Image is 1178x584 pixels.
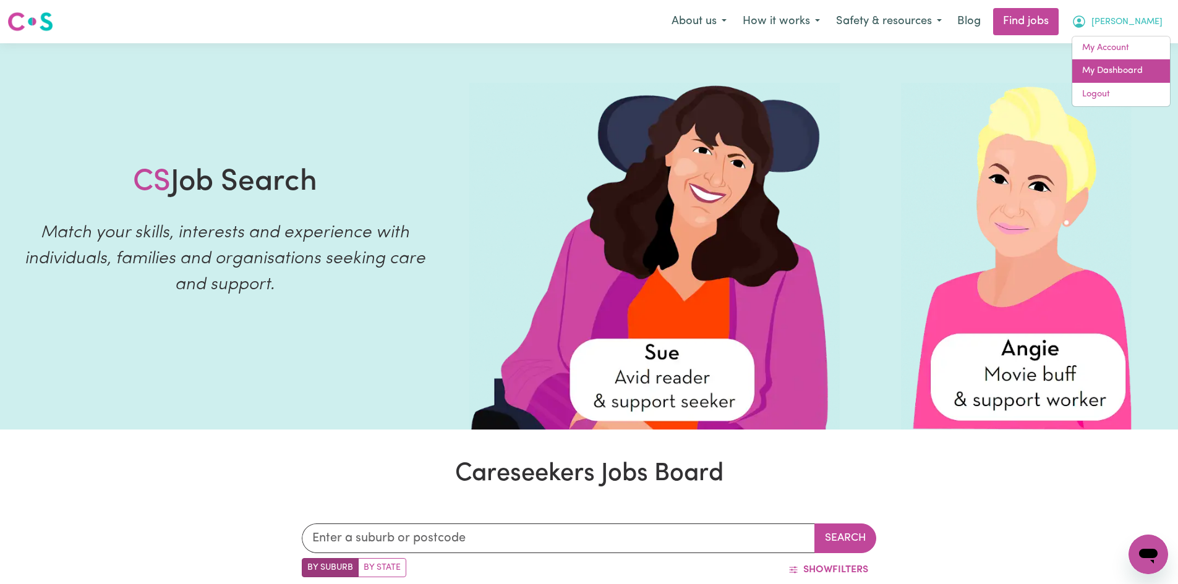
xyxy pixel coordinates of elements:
a: Find jobs [993,8,1059,35]
input: Enter a suburb or postcode [302,523,815,553]
a: Logout [1072,83,1170,106]
a: Blog [950,8,988,35]
span: CS [133,167,171,197]
a: Careseekers logo [7,7,53,36]
iframe: Button to launch messaging window, conversation in progress [1129,535,1168,574]
p: Match your skills, interests and experience with individuals, families and organisations seeking ... [15,220,435,298]
label: Search by suburb/post code [302,558,359,577]
button: About us [664,9,735,35]
button: ShowFilters [780,558,876,582]
a: My Account [1072,36,1170,60]
span: [PERSON_NAME] [1091,15,1163,29]
button: How it works [735,9,828,35]
div: My Account [1072,36,1171,107]
button: My Account [1064,9,1171,35]
label: Search by state [358,558,406,577]
button: Safety & resources [828,9,950,35]
span: Show [803,565,832,575]
img: Careseekers logo [7,11,53,33]
h1: Job Search [133,165,317,201]
button: Search [814,523,876,553]
a: My Dashboard [1072,59,1170,83]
